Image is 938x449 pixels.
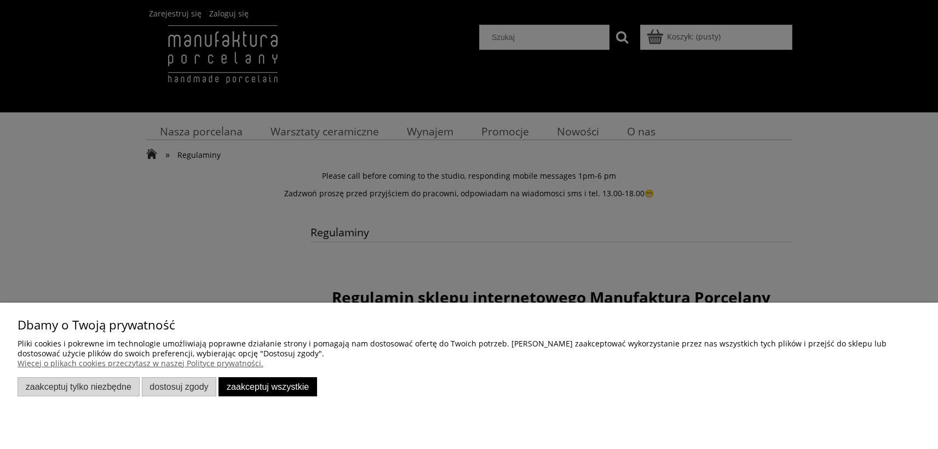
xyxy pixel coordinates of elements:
button: Dostosuj zgody [142,377,217,396]
p: Pliki cookies i pokrewne im technologie umożliwiają poprawne działanie strony i pomagają nam dost... [18,339,920,359]
a: Więcej o plikach cookies przeczytasz w naszej Polityce prywatności. [18,358,263,368]
p: Dbamy o Twoją prywatność [18,320,920,330]
button: Zaakceptuj wszystkie [218,377,317,396]
button: Zaakceptuj tylko niezbędne [18,377,140,396]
